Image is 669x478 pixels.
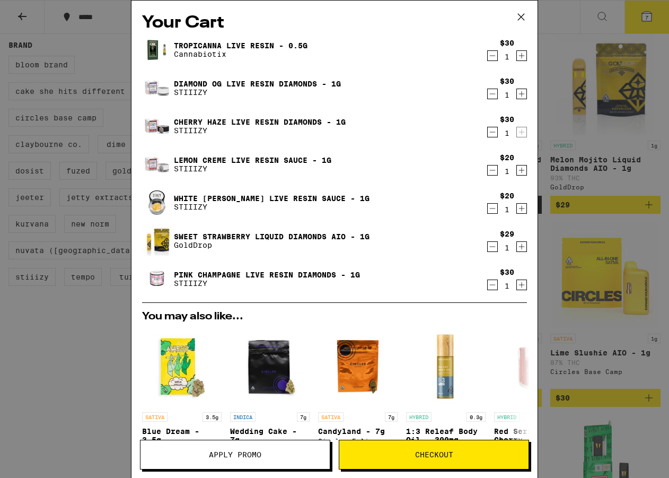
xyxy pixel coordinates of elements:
a: Open page for Blue Dream - 3.5g from Anarchy [142,327,222,468]
a: Open page for Wedding Cake - 7g from Circles Base Camp [230,327,310,468]
p: INDICA [230,412,256,422]
img: Sweet Strawberry Liquid Diamonds AIO - 1g [142,224,172,257]
img: Circles Eclipse - Candyland - 7g [318,327,398,407]
h2: You may also like... [142,311,527,322]
button: Increment [516,203,527,214]
p: STIIIZY [174,126,346,135]
div: 1 [500,167,514,176]
div: Circles Eclipse [318,438,398,445]
img: Biko - Red Series: Cherry Fanta - 3.5g [494,327,574,407]
img: Cherry Haze Live Resin Diamonds - 1g [142,111,172,141]
button: Increment [516,127,527,137]
button: Decrement [487,89,498,99]
button: Apply Promo [140,440,330,470]
p: STIIIZY [174,203,369,211]
div: 1 [500,282,514,290]
button: Increment [516,280,527,290]
a: Cherry Haze Live Resin Diamonds - 1g [174,118,346,126]
img: Pink Champagne Live Resin Diamonds - 1g [142,264,172,294]
div: 1 [500,205,514,214]
p: HYBRID [494,412,520,422]
span: Apply Promo [209,451,261,458]
div: $30 [500,77,514,85]
button: Checkout [339,440,529,470]
a: Lemon Creme Live Resin Sauce - 1g [174,156,331,164]
button: Increment [516,165,527,176]
div: 1 [500,244,514,252]
button: Decrement [487,127,498,137]
p: 1:3 Releaf Body Oil - 300mg [406,427,486,444]
a: Open page for 1:3 Releaf Body Oil - 300mg from Papa & Barkley [406,327,486,468]
button: Increment [516,89,527,99]
div: 1 [500,91,514,99]
a: Pink Champagne Live Resin Diamonds - 1g [174,271,360,279]
img: White Walker Live Resin Sauce - 1g [142,188,172,218]
a: Open page for Red Series: Cherry Fanta - 3.5g from Biko [494,327,574,468]
p: 7g [385,412,398,422]
p: Candyland - 7g [318,427,398,436]
span: Checkout [415,451,453,458]
span: Hi. Need any help? [6,7,76,16]
button: Decrement [487,50,498,61]
img: Anarchy - Blue Dream - 3.5g [142,327,222,407]
p: Blue Dream - 3.5g [142,427,222,444]
div: 1 [500,53,514,61]
img: Circles Base Camp - Wedding Cake - 7g [230,327,310,407]
img: Tropicanna Live Resin - 0.5g [142,35,172,65]
p: STIIIZY [174,88,341,97]
p: 7g [297,412,310,422]
div: $30 [500,268,514,276]
a: Sweet Strawberry Liquid Diamonds AIO - 1g [174,232,369,241]
img: Diamond OG Live Resin Diamonds - 1g [142,73,172,103]
img: Lemon Creme Live Resin Sauce - 1g [142,150,172,179]
div: $30 [500,39,514,47]
div: $20 [500,153,514,162]
button: Decrement [487,203,498,214]
div: $29 [500,230,514,238]
img: Papa & Barkley - 1:3 Releaf Body Oil - 300mg [406,327,486,407]
p: 0.3g [466,412,486,422]
a: White [PERSON_NAME] Live Resin Sauce - 1g [174,194,369,203]
p: HYBRID [406,412,432,422]
p: GoldDrop [174,241,369,249]
p: STIIIZY [174,164,331,173]
a: Open page for Candyland - 7g from Circles Eclipse [318,327,398,468]
a: Diamond OG Live Resin Diamonds - 1g [174,80,341,88]
p: Cannabiotix [174,50,307,58]
button: Increment [516,241,527,252]
div: $30 [500,115,514,124]
p: 3.5g [203,412,222,422]
p: Wedding Cake - 7g [230,427,310,444]
h2: Your Cart [142,11,527,35]
div: 1 [500,129,514,137]
p: STIIIZY [174,279,360,288]
button: Decrement [487,241,498,252]
div: $20 [500,192,514,200]
button: Decrement [487,165,498,176]
button: Decrement [487,280,498,290]
p: Red Series: Cherry Fanta - 3.5g [494,427,574,444]
a: Tropicanna Live Resin - 0.5g [174,41,307,50]
button: Increment [516,50,527,61]
p: SATIVA [318,412,344,422]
